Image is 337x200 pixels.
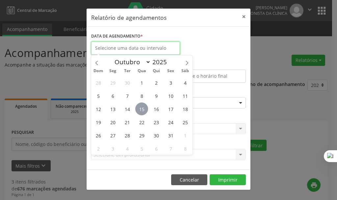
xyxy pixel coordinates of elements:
span: Outubro 2, 2025 [150,76,163,89]
button: Imprimir [210,174,246,186]
span: Outubro 5, 2025 [92,89,105,102]
span: Novembro 3, 2025 [106,142,119,155]
span: Ter [120,69,135,73]
span: Outubro 13, 2025 [106,102,119,115]
span: Outubro 19, 2025 [92,116,105,129]
span: Novembro 7, 2025 [164,142,177,155]
input: Selecione uma data ou intervalo [91,42,180,55]
span: Outubro 17, 2025 [164,102,177,115]
span: Outubro 14, 2025 [121,102,134,115]
select: Month [111,57,151,67]
span: Setembro 29, 2025 [106,76,119,89]
span: Outubro 12, 2025 [92,102,105,115]
button: Cancelar [171,174,207,186]
span: Outubro 31, 2025 [164,129,177,142]
span: Novembro 5, 2025 [135,142,148,155]
input: Selecione o horário final [170,70,246,83]
span: Outubro 1, 2025 [135,76,148,89]
span: Outubro 9, 2025 [150,89,163,102]
span: Outubro 16, 2025 [150,102,163,115]
span: Outubro 29, 2025 [135,129,148,142]
span: Qui [149,69,164,73]
span: Outubro 3, 2025 [164,76,177,89]
h5: Relatório de agendamentos [91,13,167,22]
button: Close [237,9,250,25]
label: ATÉ [170,59,246,70]
span: Outubro 22, 2025 [135,116,148,129]
span: Setembro 28, 2025 [92,76,105,89]
span: Novembro 1, 2025 [179,129,192,142]
span: Qua [135,69,149,73]
span: Sáb [178,69,193,73]
span: Outubro 30, 2025 [150,129,163,142]
label: DATA DE AGENDAMENTO [91,31,143,42]
span: Sex [164,69,178,73]
span: Outubro 20, 2025 [106,116,119,129]
span: Outubro 27, 2025 [106,129,119,142]
span: Outubro 8, 2025 [135,89,148,102]
span: Novembro 4, 2025 [121,142,134,155]
span: Outubro 24, 2025 [164,116,177,129]
span: Outubro 7, 2025 [121,89,134,102]
span: Outubro 18, 2025 [179,102,192,115]
input: Year [151,58,172,66]
span: Outubro 26, 2025 [92,129,105,142]
span: Novembro 2, 2025 [92,142,105,155]
span: Dom [91,69,106,73]
span: Outubro 21, 2025 [121,116,134,129]
span: Outubro 6, 2025 [106,89,119,102]
span: Outubro 25, 2025 [179,116,192,129]
span: Outubro 11, 2025 [179,89,192,102]
span: Setembro 30, 2025 [121,76,134,89]
span: Outubro 28, 2025 [121,129,134,142]
span: Outubro 4, 2025 [179,76,192,89]
span: Novembro 8, 2025 [179,142,192,155]
span: Outubro 23, 2025 [150,116,163,129]
span: Seg [106,69,120,73]
span: Outubro 10, 2025 [164,89,177,102]
span: Outubro 15, 2025 [135,102,148,115]
span: Novembro 6, 2025 [150,142,163,155]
